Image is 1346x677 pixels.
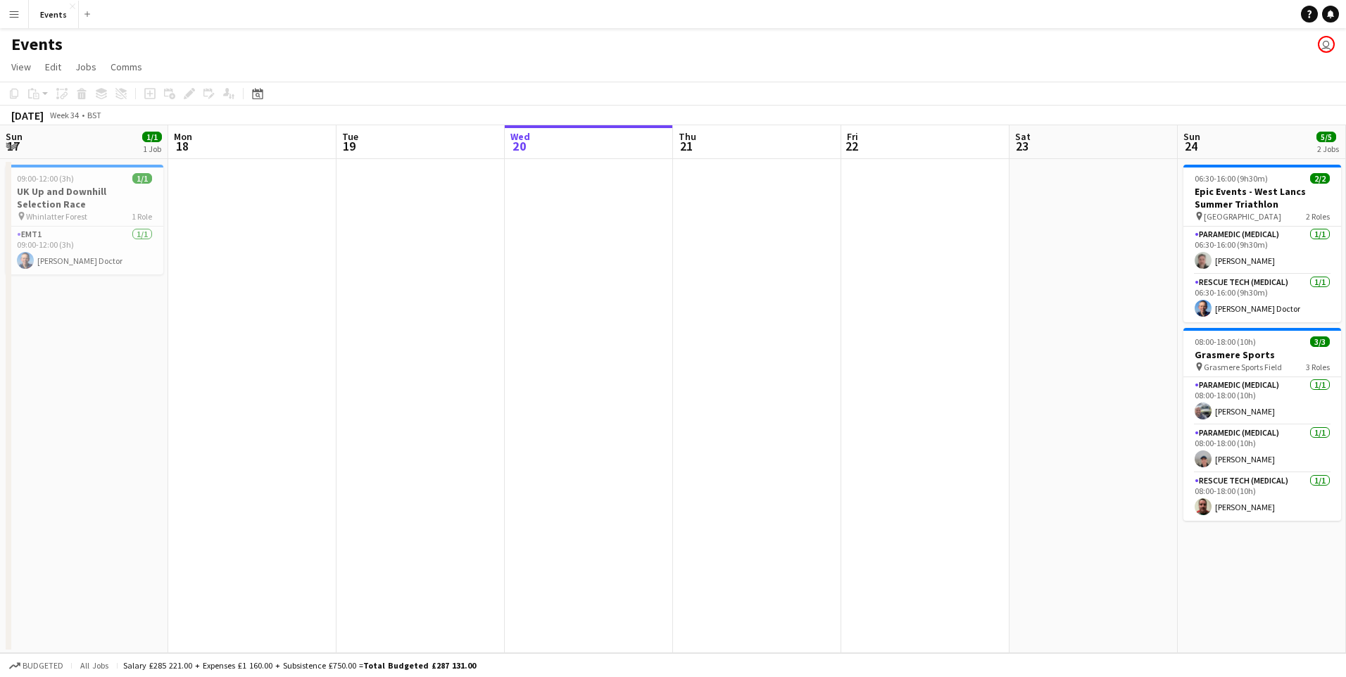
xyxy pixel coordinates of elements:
[123,660,476,671] div: Salary £285 221.00 + Expenses £1 160.00 + Subsistence £750.00 =
[6,130,23,143] span: Sun
[105,58,148,76] a: Comms
[46,110,82,120] span: Week 34
[1204,362,1282,372] span: Grasmere Sports Field
[1316,132,1336,142] span: 5/5
[510,130,530,143] span: Wed
[1181,138,1200,154] span: 24
[26,211,87,222] span: Whinlatter Forest
[172,138,192,154] span: 18
[11,108,44,122] div: [DATE]
[1318,36,1335,53] app-user-avatar: Paul Wilmore
[23,661,63,671] span: Budgeted
[679,130,696,143] span: Thu
[1183,425,1341,473] app-card-role: Paramedic (Medical)1/108:00-18:00 (10h)[PERSON_NAME]
[6,58,37,76] a: View
[1306,211,1330,222] span: 2 Roles
[143,144,161,154] div: 1 Job
[1317,144,1339,154] div: 2 Jobs
[1183,377,1341,425] app-card-role: Paramedic (Medical)1/108:00-18:00 (10h)[PERSON_NAME]
[11,61,31,73] span: View
[174,130,192,143] span: Mon
[11,34,63,55] h1: Events
[45,61,61,73] span: Edit
[1204,211,1281,222] span: [GEOGRAPHIC_DATA]
[1015,130,1031,143] span: Sat
[7,658,65,673] button: Budgeted
[87,110,101,120] div: BST
[1183,185,1341,210] h3: Epic Events - West Lancs Summer Triathlon
[142,132,162,142] span: 1/1
[1310,173,1330,184] span: 2/2
[132,173,152,184] span: 1/1
[17,173,74,184] span: 09:00-12:00 (3h)
[6,227,163,274] app-card-role: EMT11/109:00-12:00 (3h)[PERSON_NAME] Doctor
[845,138,858,154] span: 22
[4,138,23,154] span: 17
[1195,336,1256,347] span: 08:00-18:00 (10h)
[1310,336,1330,347] span: 3/3
[70,58,102,76] a: Jobs
[111,61,142,73] span: Comms
[75,61,96,73] span: Jobs
[1183,165,1341,322] app-job-card: 06:30-16:00 (9h30m)2/2Epic Events - West Lancs Summer Triathlon [GEOGRAPHIC_DATA]2 RolesParamedic...
[1183,227,1341,274] app-card-role: Paramedic (Medical)1/106:30-16:00 (9h30m)[PERSON_NAME]
[29,1,79,28] button: Events
[1183,130,1200,143] span: Sun
[677,138,696,154] span: 21
[508,138,530,154] span: 20
[77,660,111,671] span: All jobs
[342,130,358,143] span: Tue
[1183,473,1341,521] app-card-role: Rescue Tech (Medical)1/108:00-18:00 (10h)[PERSON_NAME]
[39,58,67,76] a: Edit
[6,185,163,210] h3: UK Up and Downhill Selection Race
[6,165,163,274] app-job-card: 09:00-12:00 (3h)1/1UK Up and Downhill Selection Race Whinlatter Forest1 RoleEMT11/109:00-12:00 (3...
[1306,362,1330,372] span: 3 Roles
[340,138,358,154] span: 19
[1195,173,1268,184] span: 06:30-16:00 (9h30m)
[1183,348,1341,361] h3: Grasmere Sports
[1183,274,1341,322] app-card-role: Rescue Tech (Medical)1/106:30-16:00 (9h30m)[PERSON_NAME] Doctor
[1013,138,1031,154] span: 23
[1183,328,1341,521] app-job-card: 08:00-18:00 (10h)3/3Grasmere Sports Grasmere Sports Field3 RolesParamedic (Medical)1/108:00-18:00...
[847,130,858,143] span: Fri
[363,660,476,671] span: Total Budgeted £287 131.00
[132,211,152,222] span: 1 Role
